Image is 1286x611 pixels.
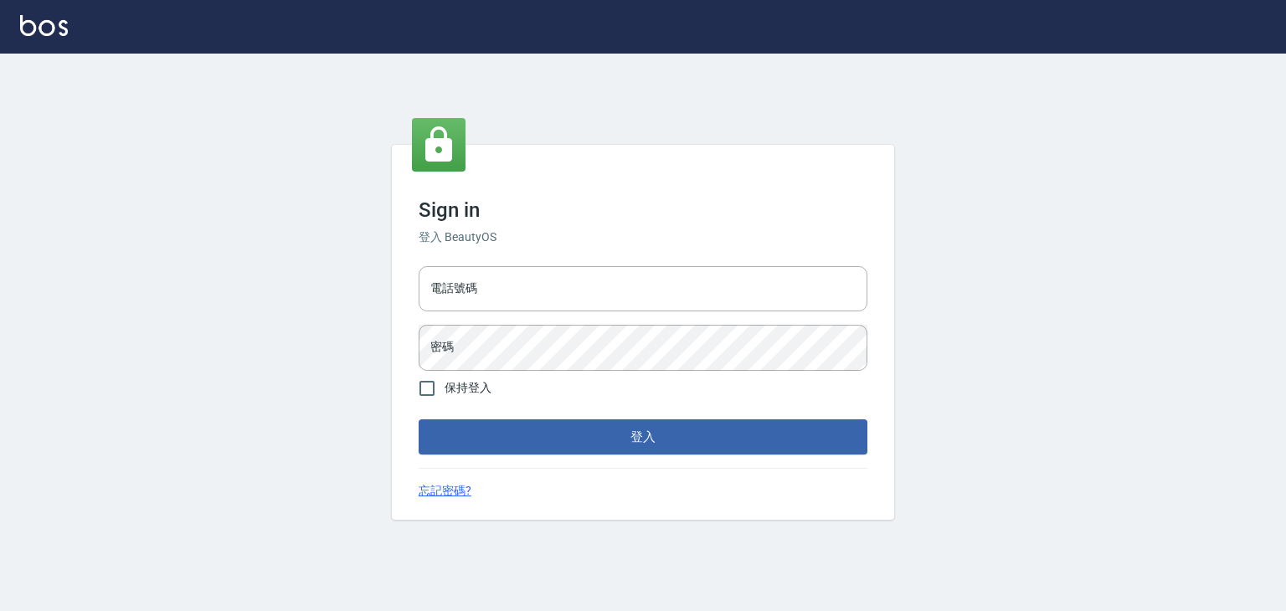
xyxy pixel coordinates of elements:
a: 忘記密碼? [419,482,471,500]
h3: Sign in [419,198,867,222]
img: Logo [20,15,68,36]
h6: 登入 BeautyOS [419,228,867,246]
span: 保持登入 [445,379,491,397]
button: 登入 [419,419,867,454]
